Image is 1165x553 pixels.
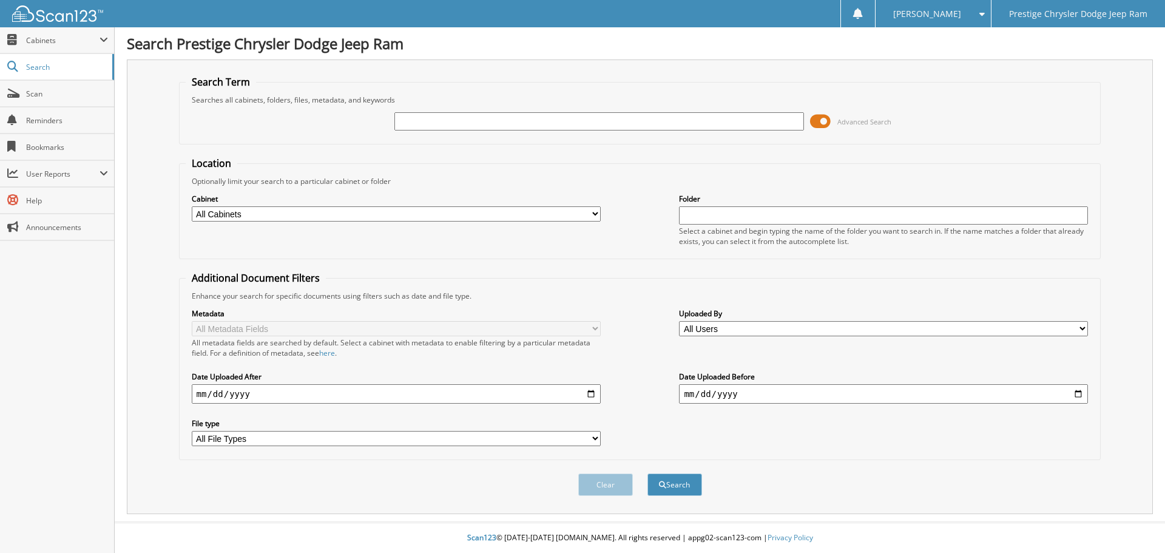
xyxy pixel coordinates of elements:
span: Announcements [26,222,108,232]
button: Clear [578,473,633,496]
span: [PERSON_NAME] [893,10,961,18]
h1: Search Prestige Chrysler Dodge Jeep Ram [127,33,1153,53]
label: Folder [679,194,1088,204]
a: here [319,348,335,358]
span: Reminders [26,115,108,126]
a: Privacy Policy [768,532,813,543]
span: Help [26,195,108,206]
label: File type [192,418,601,429]
input: end [679,384,1088,404]
div: All metadata fields are searched by default. Select a cabinet with metadata to enable filtering b... [192,338,601,358]
legend: Additional Document Filters [186,271,326,285]
div: © [DATE]-[DATE] [DOMAIN_NAME]. All rights reserved | appg02-scan123-com | [115,523,1165,553]
span: Bookmarks [26,142,108,152]
span: Scan [26,89,108,99]
span: Search [26,62,106,72]
label: Cabinet [192,194,601,204]
span: Scan123 [467,532,496,543]
button: Search [647,473,702,496]
legend: Search Term [186,75,256,89]
label: Date Uploaded Before [679,371,1088,382]
span: User Reports [26,169,100,179]
span: Cabinets [26,35,100,46]
label: Metadata [192,308,601,319]
label: Date Uploaded After [192,371,601,382]
input: start [192,384,601,404]
span: Advanced Search [837,117,891,126]
div: Select a cabinet and begin typing the name of the folder you want to search in. If the name match... [679,226,1088,246]
label: Uploaded By [679,308,1088,319]
div: Optionally limit your search to a particular cabinet or folder [186,176,1095,186]
div: Searches all cabinets, folders, files, metadata, and keywords [186,95,1095,105]
div: Enhance your search for specific documents using filters such as date and file type. [186,291,1095,301]
legend: Location [186,157,237,170]
span: Prestige Chrysler Dodge Jeep Ram [1009,10,1147,18]
img: scan123-logo-white.svg [12,5,103,22]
